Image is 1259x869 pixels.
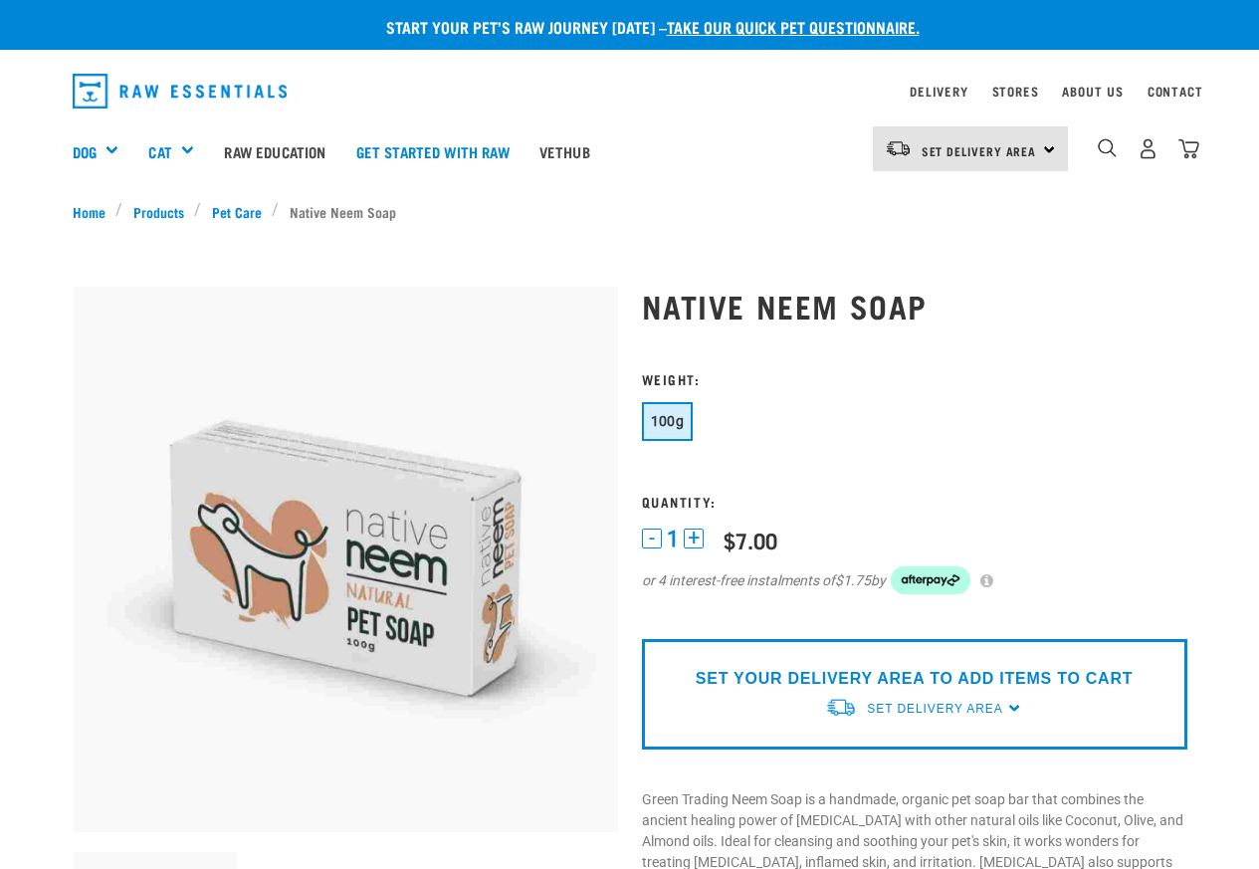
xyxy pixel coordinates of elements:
span: Set Delivery Area [867,702,1002,716]
a: Vethub [525,111,605,191]
h3: Weight: [642,371,1187,386]
span: 100g [651,413,685,429]
span: Set Delivery Area [922,147,1037,154]
img: Organic neem pet soap bar 100g green trading [73,287,618,832]
span: 1 [667,529,679,549]
a: Contact [1148,88,1203,95]
img: van-moving.png [825,697,857,718]
span: $1.75 [835,570,871,591]
div: or 4 interest-free instalments of by [642,566,1187,594]
button: - [642,529,662,548]
img: user.png [1138,138,1158,159]
img: home-icon@2x.png [1178,138,1199,159]
a: Cat [148,140,171,163]
div: $7.00 [724,528,777,552]
a: Delivery [910,88,967,95]
h3: Quantity: [642,494,1187,509]
a: Products [122,201,194,222]
button: 100g [642,402,694,441]
p: SET YOUR DELIVERY AREA TO ADD ITEMS TO CART [696,667,1133,691]
a: Get started with Raw [341,111,525,191]
h1: Native Neem Soap [642,288,1187,324]
a: Home [73,201,116,222]
img: Afterpay [891,566,970,594]
a: Dog [73,140,97,163]
a: Raw Education [209,111,340,191]
img: van-moving.png [885,139,912,157]
a: Pet Care [201,201,272,222]
img: Raw Essentials Logo [73,74,288,109]
a: About Us [1062,88,1123,95]
nav: dropdown navigation [57,66,1203,116]
img: home-icon-1@2x.png [1098,138,1117,157]
a: Stores [992,88,1039,95]
button: + [684,529,704,548]
nav: breadcrumbs [73,201,1187,222]
a: take our quick pet questionnaire. [667,22,920,31]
